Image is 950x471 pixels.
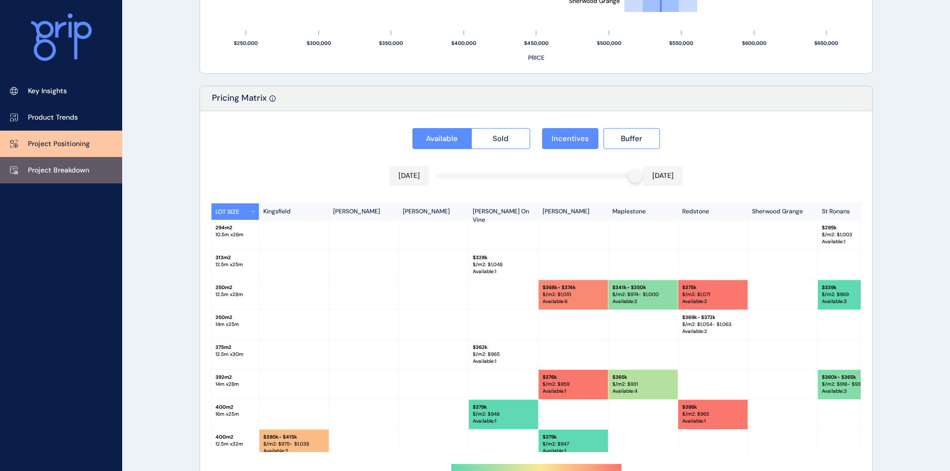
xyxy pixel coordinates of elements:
p: $ 295k [822,224,884,231]
p: $ 379k [473,404,534,411]
p: $ 365k [612,374,674,381]
p: $/m2: $ 974 - $1,000 [612,291,674,298]
p: $/m2: $ 947 [543,441,604,448]
text: $650,000 [814,40,838,46]
p: $ 362k [473,344,534,351]
span: Available [426,134,458,144]
text: $500,000 [597,40,621,46]
p: $ 328k [473,254,534,261]
p: $/m2: $ 959 [543,381,604,388]
p: $ 368k - $374k [543,284,604,291]
text: $350,000 [379,40,403,46]
p: 375 m2 [215,344,255,351]
p: [PERSON_NAME] [539,203,608,220]
p: Product Trends [28,113,78,123]
p: $/m2: $ 918 - $931 [822,381,884,388]
span: Incentives [552,134,589,144]
p: $ 376k [543,374,604,381]
p: 12.5 m x 25 m [215,261,255,268]
p: 16 m x 25 m [215,411,255,418]
p: 392 m2 [215,374,255,381]
p: Kingsfield [259,203,329,220]
p: $ 386k [682,404,744,411]
p: $/m2: $ 969 [822,291,884,298]
p: Available : 1 [682,418,744,425]
p: 313 m2 [215,254,255,261]
p: $ 360k - $365k [822,374,884,381]
span: Sold [493,134,509,144]
p: $/m2: $ 965 [473,351,534,358]
button: Available [412,128,471,149]
p: $ 369k - $372k [682,314,744,321]
button: LOT SIZE [211,203,259,220]
p: $/m2: $ 965 [682,411,744,418]
p: $ 341k - $350k [612,284,674,291]
p: $ 390k - $415k [263,434,325,441]
p: 350 m2 [215,284,255,291]
p: 400 m2 [215,404,255,411]
p: [DATE] [398,171,420,181]
p: $ 375k [682,284,744,291]
span: Buffer [621,134,642,144]
p: $/m2: $ 1,003 [822,231,884,238]
p: Project Positioning [28,139,90,149]
p: $/m2: $ 1,048 [473,261,534,268]
p: [PERSON_NAME] [399,203,469,220]
p: 12.5 m x 30 m [215,351,255,358]
p: Available : 4 [612,388,674,395]
p: Available : 1 [473,418,534,425]
p: Available : 2 [682,298,744,305]
p: Redstone [678,203,748,220]
p: Available : 1 [822,238,884,245]
p: Available : 3 [822,298,884,305]
text: PRICE [528,54,545,62]
p: Maplestone [608,203,678,220]
button: Sold [471,128,531,149]
p: Available : 1 [543,388,604,395]
p: Available : 1 [473,268,534,275]
p: 350 m2 [215,314,255,321]
p: St Ronans [818,203,888,220]
p: 400 m2 [215,434,255,441]
p: Key Insights [28,86,67,96]
p: $/m2: $ 975 - $1,038 [263,441,325,448]
p: Pricing Matrix [212,92,267,111]
p: $ 379k [543,434,604,441]
p: $/m2: $ 1,054 - $1,063 [682,321,744,328]
text: $300,000 [307,40,331,46]
p: 14 m x 25 m [215,321,255,328]
p: [PERSON_NAME] [329,203,399,220]
text: $250,000 [234,40,258,46]
p: 10.5 m x 28 m [215,231,255,238]
p: $/m2: $ 948 [473,411,534,418]
text: $550,000 [669,40,693,46]
p: Available : 6 [543,298,604,305]
p: Available : 2 [682,328,744,335]
p: $ 339k [822,284,884,291]
p: 12.5 m x 32 m [215,441,255,448]
text: $450,000 [524,40,549,46]
p: $/m2: $ 1,051 [543,291,604,298]
text: $600,000 [742,40,766,46]
p: Project Breakdown [28,165,89,175]
p: 14 m x 28 m [215,381,255,388]
p: Available : 1 [473,358,534,365]
p: Available : 1 [543,448,604,455]
p: Available : 2 [612,298,674,305]
p: $/m2: $ 1,071 [682,291,744,298]
p: [DATE] [652,171,674,181]
button: Buffer [603,128,660,149]
p: Available : 3 [822,388,884,395]
p: 12.5 m x 28 m [215,291,255,298]
button: Incentives [542,128,598,149]
p: $/m2: $ 931 [612,381,674,388]
text: $400,000 [451,40,476,46]
p: 294 m2 [215,224,255,231]
p: [PERSON_NAME] On Vine [469,203,539,220]
p: Available : 2 [263,448,325,455]
p: Sherwood Grange [748,203,818,220]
